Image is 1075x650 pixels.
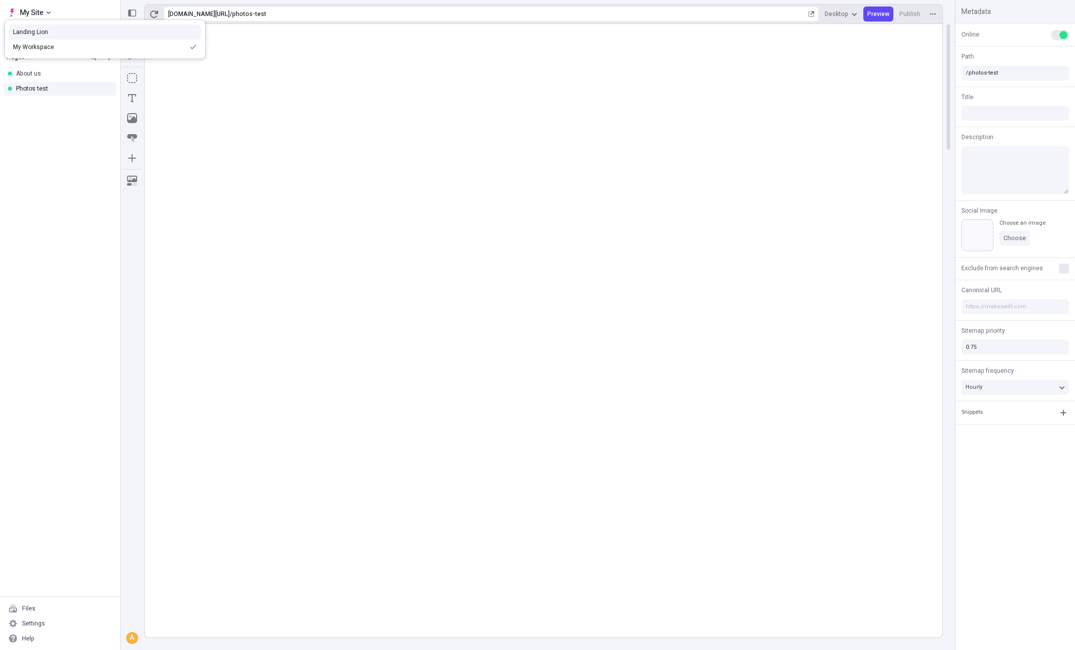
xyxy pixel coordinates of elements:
span: Choose [1003,234,1026,242]
span: Publish [899,10,920,18]
button: Button [123,129,141,147]
span: Online [961,30,979,39]
div: [URL][DOMAIN_NAME] [168,10,230,18]
button: Image [123,109,141,127]
span: Hourly [965,383,982,391]
div: / [230,10,232,18]
button: Hourly [961,380,1069,395]
span: Sitemap frequency [961,366,1014,375]
span: Canonical URL [961,286,1002,295]
div: My Workspace [13,43,185,51]
div: Snippets [961,408,983,417]
div: Help [22,634,35,642]
span: Exclude from search engines [961,264,1043,273]
button: Desktop [821,7,861,22]
div: Photos test [16,85,108,93]
input: https://makeswift.com [961,299,1069,314]
span: Path [961,52,974,61]
div: Files [22,604,36,612]
span: Title [961,93,973,102]
span: Description [961,133,993,142]
button: Text [123,89,141,107]
button: Choose [999,231,1030,246]
span: My Site [20,7,44,19]
span: Sitemap priority [961,326,1005,335]
button: Publish [895,7,924,22]
div: Suggestions [5,21,205,59]
span: Social Image [961,206,997,215]
div: Landing Lion [13,28,197,36]
div: Settings [22,619,45,627]
div: a [127,633,137,643]
button: Select site [4,5,55,20]
button: Preview [863,7,893,22]
button: Box [123,69,141,87]
div: photos-test [232,10,806,18]
div: Choose an image [999,219,1045,227]
span: Desktop [825,10,848,18]
span: Preview [867,10,889,18]
div: About us [16,70,108,78]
